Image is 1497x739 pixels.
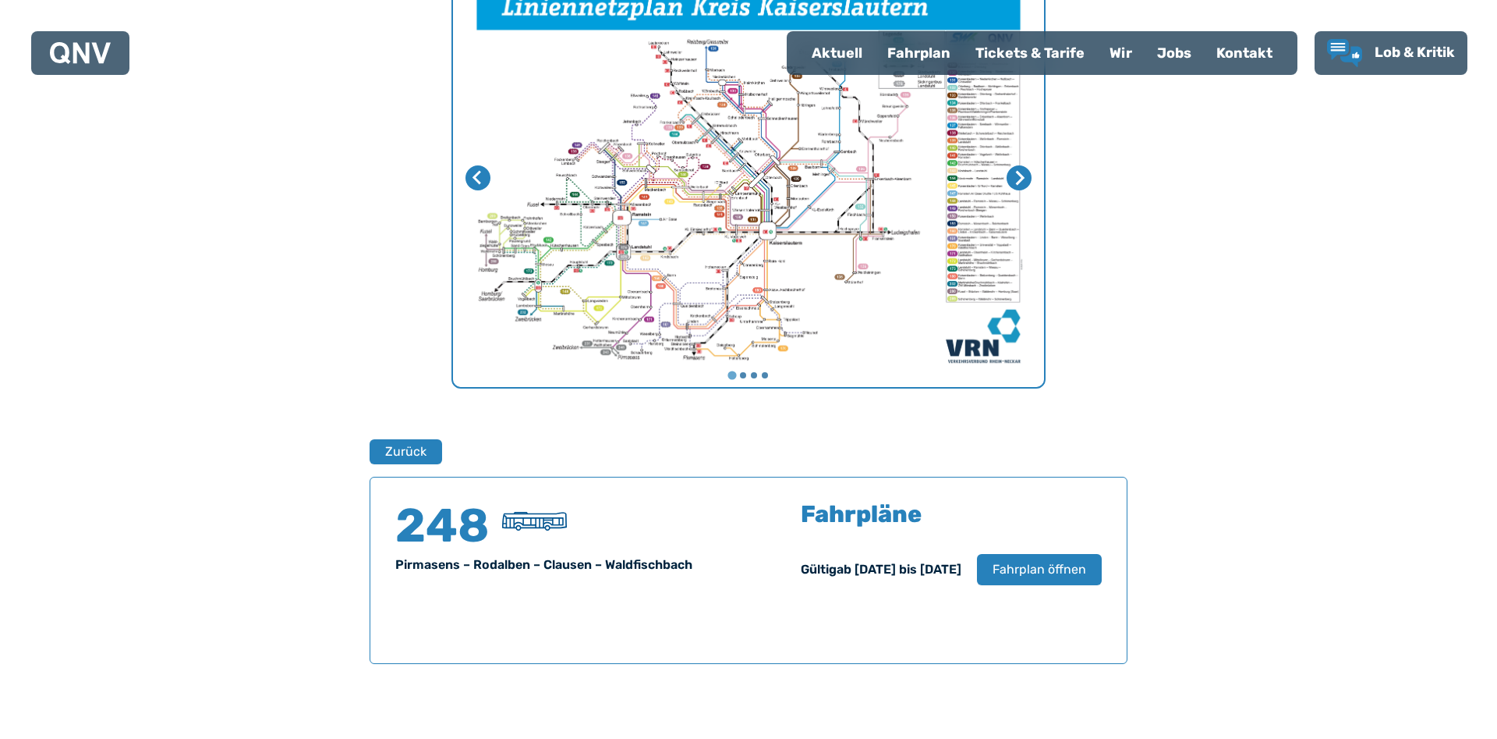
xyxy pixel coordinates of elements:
span: Fahrplan öffnen [993,560,1086,579]
ul: Wählen Sie eine Seite zum Anzeigen [453,370,1044,381]
a: Lob & Kritik [1327,39,1455,67]
button: Gehe zu Seite 4 [762,372,768,378]
a: Aktuell [799,33,875,73]
h5: Fahrpläne [801,503,922,526]
a: QNV Logo [50,37,111,69]
div: Gültig ab [DATE] bis [DATE] [801,560,961,579]
a: Jobs [1145,33,1204,73]
a: Tickets & Tarife [963,33,1097,73]
a: Wir [1097,33,1145,73]
img: Überlandbus [502,512,567,531]
a: Zurück [370,439,432,464]
a: Kontakt [1204,33,1285,73]
a: Fahrplan [875,33,963,73]
button: Gehe zu Seite 3 [751,372,757,378]
button: Zurück [370,439,442,464]
button: Nächste Seite [1007,165,1032,190]
button: Gehe zu Seite 2 [740,372,746,378]
button: Gehe zu Seite 1 [727,371,736,380]
img: QNV Logo [50,42,111,64]
div: Pirmasens – Rodalben – Clausen – Waldfischbach [395,556,730,574]
button: Fahrplan öffnen [977,554,1102,585]
h4: 248 [395,503,489,549]
span: Lob & Kritik [1375,44,1455,61]
button: Letzte Seite [465,165,490,190]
